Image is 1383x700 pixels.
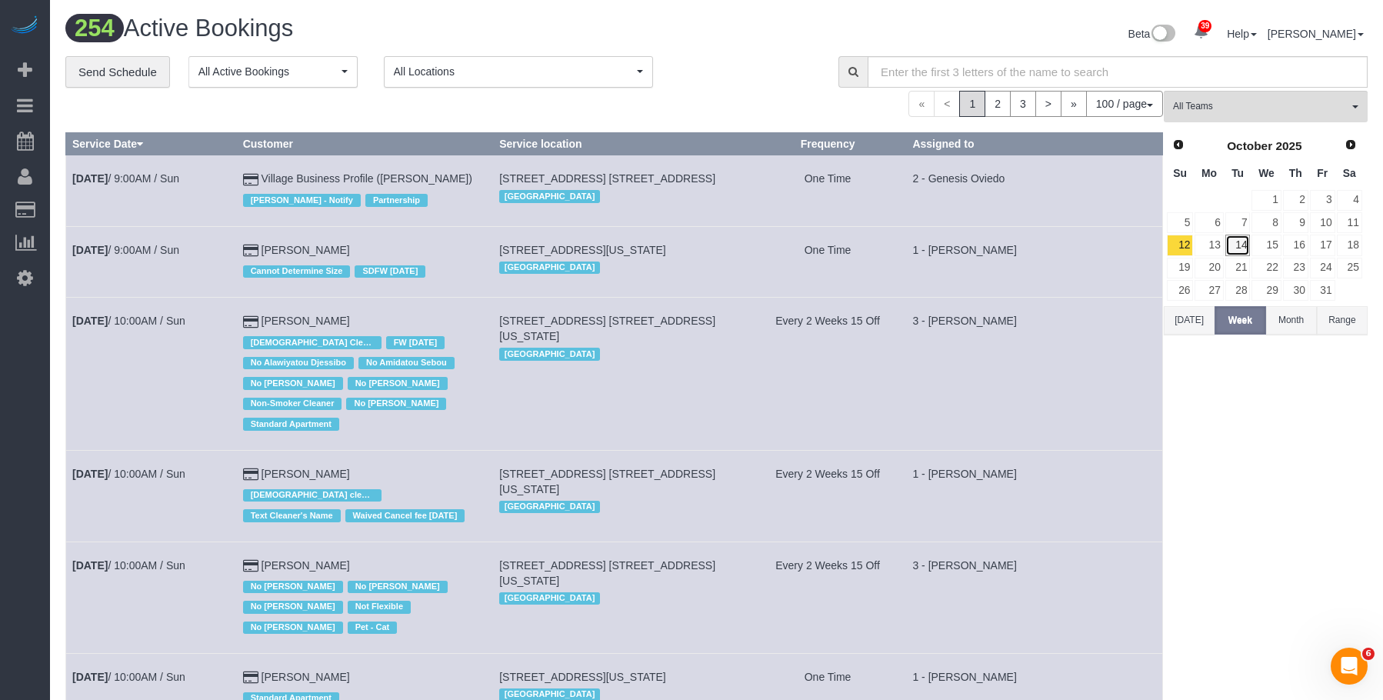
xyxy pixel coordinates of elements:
[386,336,445,348] span: FW [DATE]
[243,317,258,328] i: Credit Card Payment
[1128,28,1176,40] a: Beta
[1310,258,1335,278] a: 24
[1331,648,1368,685] iframe: Intercom live chat
[394,64,633,79] span: All Locations
[72,559,185,572] a: [DATE]/ 10:00AM / Sun
[906,542,1163,653] td: Assigned to
[985,91,1011,117] a: 2
[1167,280,1193,301] a: 26
[198,64,338,79] span: All Active Bookings
[499,172,715,185] span: [STREET_ADDRESS] [STREET_ADDRESS]
[1086,91,1163,117] button: 100 / page
[348,622,398,634] span: Pet - Cat
[262,559,350,572] a: [PERSON_NAME]
[1195,212,1223,233] a: 6
[1201,167,1217,179] span: Monday
[1186,15,1216,49] a: 39
[72,559,108,572] b: [DATE]
[493,155,750,226] td: Service location
[934,91,960,117] span: <
[1225,280,1251,301] a: 28
[959,91,985,117] span: 1
[1168,135,1189,156] a: Prev
[1225,258,1251,278] a: 21
[1337,258,1362,278] a: 25
[243,398,342,410] span: Non-Smoker Cleaner
[66,542,237,653] td: Schedule date
[72,244,108,256] b: [DATE]
[243,357,354,369] span: No Alawiyatou Djessibo
[1251,190,1281,211] a: 1
[1317,306,1368,335] button: Range
[1195,280,1223,301] a: 27
[348,377,448,389] span: No [PERSON_NAME]
[72,244,179,256] a: [DATE]/ 9:00AM / Sun
[243,265,351,278] span: Cannot Determine Size
[243,601,343,613] span: No [PERSON_NAME]
[906,298,1163,450] td: Assigned to
[1343,167,1356,179] span: Saturday
[1215,306,1265,335] button: Week
[243,418,339,430] span: Standard Apartment
[906,155,1163,226] td: Assigned to
[499,186,743,206] div: Location
[243,469,258,480] i: Credit Card Payment
[65,15,705,42] h1: Active Bookings
[236,226,493,297] td: Customer
[66,298,237,450] td: Schedule date
[906,226,1163,297] td: Assigned to
[236,133,493,155] th: Customer
[1164,91,1368,115] ol: All Teams
[236,450,493,542] td: Customer
[499,592,600,605] span: [GEOGRAPHIC_DATA]
[72,315,108,327] b: [DATE]
[66,155,237,226] td: Schedule date
[1251,258,1281,278] a: 22
[1275,139,1301,152] span: 2025
[499,344,743,364] div: Location
[1251,280,1281,301] a: 29
[868,56,1368,88] input: Enter the first 3 letters of the name to search
[1172,138,1185,151] span: Prev
[1268,28,1364,40] a: [PERSON_NAME]
[1283,258,1308,278] a: 23
[346,398,446,410] span: No [PERSON_NAME]
[1337,190,1362,211] a: 4
[72,468,185,480] a: [DATE]/ 10:00AM / Sun
[384,56,653,88] button: All Locations
[499,559,715,587] span: [STREET_ADDRESS] [STREET_ADDRESS][US_STATE]
[1283,212,1308,233] a: 9
[499,262,600,274] span: [GEOGRAPHIC_DATA]
[1258,167,1275,179] span: Wednesday
[1195,258,1223,278] a: 20
[1310,235,1335,255] a: 17
[749,133,906,155] th: Frequency
[1310,190,1335,211] a: 3
[1289,167,1302,179] span: Thursday
[1173,167,1187,179] span: Sunday
[499,588,743,608] div: Location
[749,155,906,226] td: Frequency
[1167,212,1193,233] a: 5
[243,489,382,502] span: [DEMOGRAPHIC_DATA] cleaner only
[1035,91,1061,117] a: >
[188,56,358,88] button: All Active Bookings
[1345,138,1357,151] span: Next
[1337,235,1362,255] a: 18
[1227,139,1272,152] span: October
[1164,306,1215,335] button: [DATE]
[1310,280,1335,301] a: 31
[1337,212,1362,233] a: 11
[493,542,750,653] td: Service location
[1251,235,1281,255] a: 15
[9,15,40,37] img: Automaid Logo
[499,258,743,278] div: Location
[243,336,382,348] span: [DEMOGRAPHIC_DATA] Cleaner
[499,190,600,202] span: [GEOGRAPHIC_DATA]
[493,133,750,155] th: Service location
[1310,212,1335,233] a: 10
[499,348,600,360] span: [GEOGRAPHIC_DATA]
[243,622,343,634] span: No [PERSON_NAME]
